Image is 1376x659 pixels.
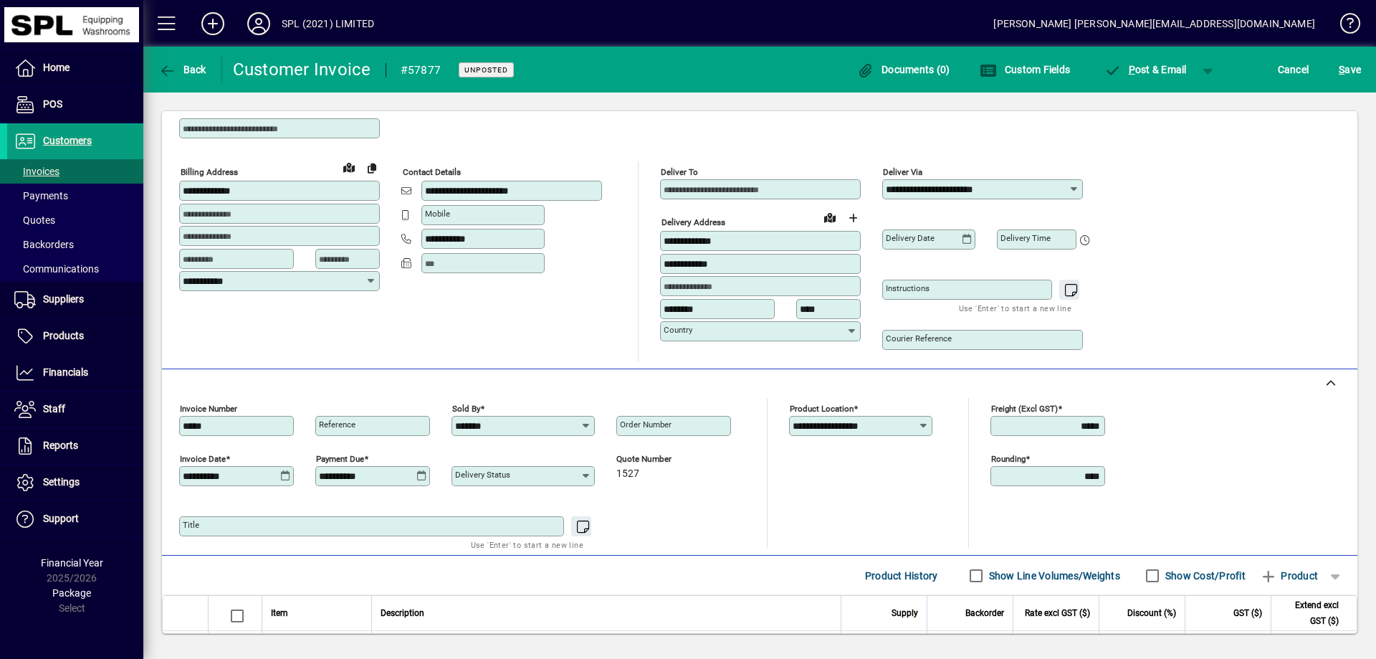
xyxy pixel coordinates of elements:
span: Financial Year [41,557,103,569]
span: Cancel [1278,58,1309,81]
mat-label: Courier Reference [886,333,952,343]
mat-label: Instructions [886,283,930,293]
span: Unposted [464,65,508,75]
span: Suppliers [43,293,84,305]
span: 1527 [616,468,639,480]
a: Payments [7,184,143,208]
a: Products [7,318,143,354]
mat-hint: Use 'Enter' to start a new line [471,536,583,553]
div: Customer Invoice [233,58,371,81]
a: POS [7,87,143,123]
mat-label: Mobile [425,209,450,219]
mat-label: Payment due [316,454,364,464]
span: Documents (0) [857,64,950,75]
span: Products [43,330,84,341]
a: Backorders [7,232,143,257]
a: View on map [338,156,360,179]
span: Product [1260,564,1318,587]
button: Post & Email [1096,57,1194,82]
span: Settings [43,476,80,488]
label: Show Line Volumes/Weights [986,569,1120,583]
div: [PERSON_NAME] [PERSON_NAME][EMAIL_ADDRESS][DOMAIN_NAME] [993,12,1315,35]
mat-label: Reference [319,419,355,430]
span: GST ($) [1233,605,1262,621]
span: Product History [865,564,938,587]
mat-label: Delivery date [886,233,935,243]
button: Product [1253,563,1325,589]
a: View on map [818,206,841,229]
span: Payments [14,190,68,202]
span: Home [43,62,70,73]
mat-hint: Use 'Enter' to start a new line [959,300,1071,316]
label: Show Cost/Profit [1162,569,1246,583]
span: Quotes [14,214,55,226]
a: Quotes [7,208,143,232]
button: Custom Fields [976,57,1074,82]
span: ave [1339,58,1361,81]
a: Communications [7,257,143,281]
mat-label: Deliver via [883,167,922,177]
mat-label: Freight (excl GST) [991,404,1058,414]
mat-label: Sold by [452,404,480,414]
div: SPL (2021) LIMITED [282,12,374,35]
span: Reports [43,440,78,451]
mat-label: Rounding [991,454,1026,464]
button: Product History [859,563,944,589]
span: Description [381,605,424,621]
button: Copy to Delivery address [360,156,383,179]
span: Supply [892,605,918,621]
mat-label: Title [183,520,199,530]
span: Rate excl GST ($) [1025,605,1090,621]
span: POS [43,98,62,110]
span: Communications [14,263,99,275]
span: ost & Email [1104,64,1187,75]
span: Package [52,587,91,599]
button: Choose address [841,207,864,229]
button: Cancel [1274,57,1313,82]
mat-label: Invoice number [180,404,237,414]
a: Reports [7,428,143,464]
span: Discount (%) [1127,605,1176,621]
span: Invoices [14,166,59,177]
mat-label: Invoice date [180,454,226,464]
button: Documents (0) [854,57,954,82]
span: Financials [43,366,88,378]
mat-label: Delivery status [455,470,510,480]
span: Back [158,64,206,75]
a: Invoices [7,159,143,184]
app-page-header-button: Back [143,57,222,82]
span: Customers [43,135,92,146]
a: Home [7,50,143,86]
span: S [1339,64,1344,75]
button: Profile [236,11,282,37]
a: Staff [7,392,143,427]
mat-label: Deliver To [661,167,698,177]
span: Staff [43,403,65,414]
span: P [1129,64,1135,75]
div: #57877 [401,59,441,82]
a: Suppliers [7,282,143,318]
span: Custom Fields [980,64,1070,75]
button: Save [1335,57,1365,82]
mat-label: Order number [620,419,672,430]
a: Support [7,501,143,537]
a: Settings [7,465,143,501]
span: Support [43,513,79,524]
mat-label: Product location [790,404,854,414]
span: Extend excl GST ($) [1280,597,1339,629]
mat-label: Country [664,325,692,335]
span: Item [271,605,288,621]
button: Add [190,11,236,37]
span: Backorder [965,605,1004,621]
span: Quote number [616,455,702,464]
button: Back [155,57,210,82]
a: Knowledge Base [1329,3,1358,49]
span: Backorders [14,239,74,250]
a: Financials [7,355,143,391]
mat-label: Delivery time [1000,233,1051,243]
